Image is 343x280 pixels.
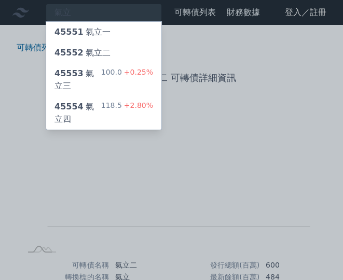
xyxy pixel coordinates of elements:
[122,101,153,109] span: +2.80%
[46,63,161,96] a: 45553氣立三 100.0+0.25%
[122,68,153,76] span: +0.25%
[101,67,153,92] div: 100.0
[54,68,84,78] span: 45553
[46,96,161,130] a: 45554氣立四 118.5+2.80%
[54,102,84,111] span: 45554
[54,26,111,38] div: 氣立一
[54,47,111,59] div: 氣立二
[46,43,161,63] a: 45552氣立二
[54,27,84,37] span: 45551
[54,101,101,125] div: 氣立四
[46,22,161,43] a: 45551氣立一
[101,101,153,125] div: 118.5
[54,67,101,92] div: 氣立三
[54,48,84,58] span: 45552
